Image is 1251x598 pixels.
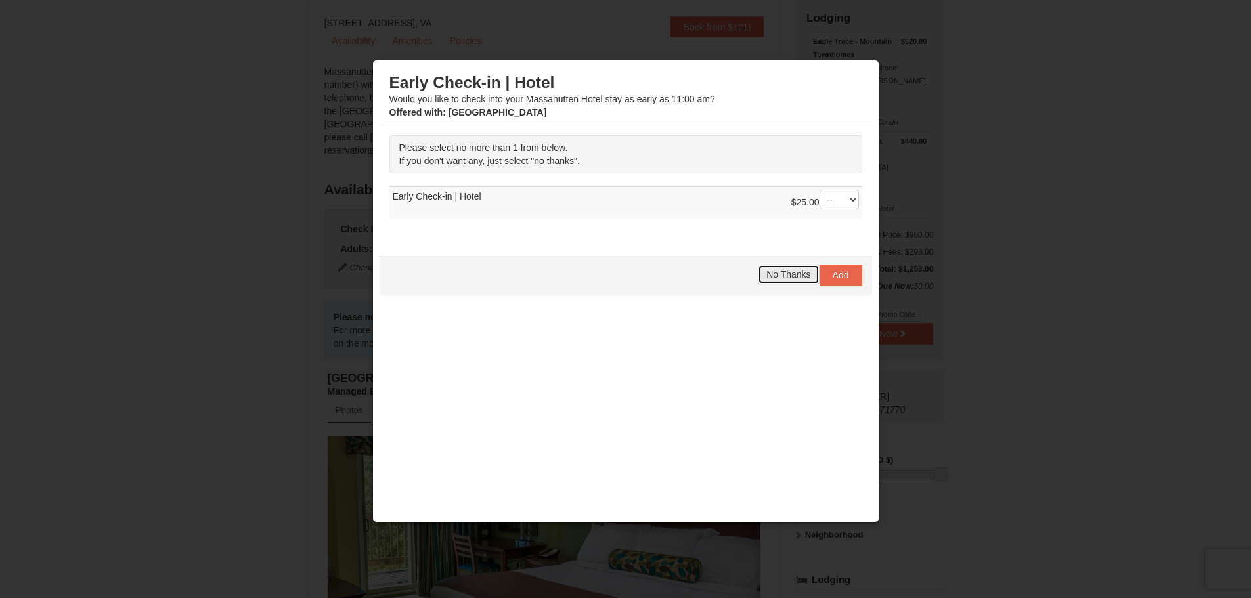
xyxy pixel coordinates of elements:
strong: : [GEOGRAPHIC_DATA] [389,107,547,117]
span: Please select no more than 1 from below. [399,142,568,153]
span: If you don't want any, just select "no thanks". [399,156,580,166]
span: No Thanks [766,269,810,280]
button: No Thanks [758,265,819,284]
h3: Early Check-in | Hotel [389,73,862,93]
span: Add [833,270,849,280]
button: Add [820,265,862,286]
td: Early Check-in | Hotel [389,187,862,219]
div: Would you like to check into your Massanutten Hotel stay as early as 11:00 am? [389,73,862,119]
span: Offered with [389,107,443,117]
div: $25.00 [791,190,859,216]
